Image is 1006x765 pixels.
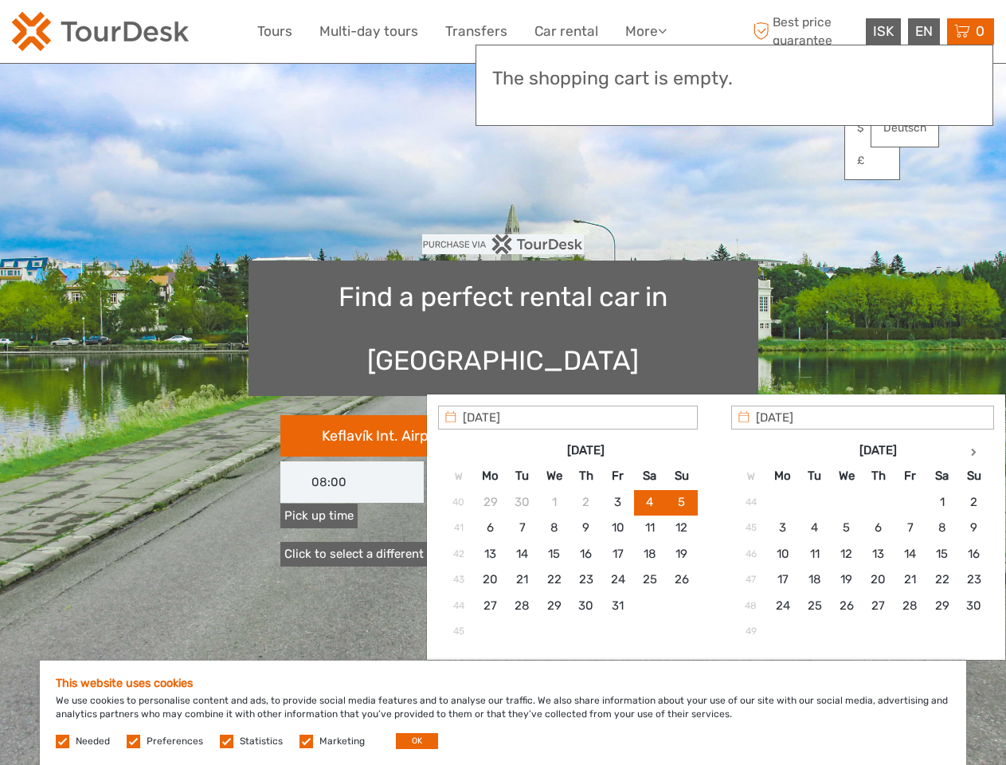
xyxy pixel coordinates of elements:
[538,464,570,489] th: We
[538,567,570,593] td: 22
[767,541,799,567] td: 10
[871,114,938,143] a: Deutsch
[831,464,863,489] th: We
[507,464,538,489] th: Tu
[475,593,507,618] td: 27
[538,489,570,515] td: 1
[958,464,990,489] th: Su
[767,567,799,593] td: 17
[863,464,894,489] th: Th
[602,516,634,541] td: 10
[735,618,767,644] td: 49
[12,12,189,51] img: 120-15d4194f-c635-41b9-a512-a3cb382bfb57_logo_small.png
[894,464,926,489] th: Fr
[958,567,990,593] td: 23
[602,567,634,593] td: 24
[538,593,570,618] td: 29
[926,489,958,515] td: 1
[507,593,538,618] td: 28
[634,464,666,489] th: Sa
[570,464,602,489] th: Th
[666,489,698,515] td: 5
[280,415,503,457] button: Keflavík Int. Airport
[443,464,475,489] th: W
[735,567,767,593] td: 47
[894,541,926,567] td: 14
[570,489,602,515] td: 2
[926,464,958,489] th: Sa
[767,464,799,489] th: Mo
[625,20,667,43] a: More
[570,541,602,567] td: 16
[507,567,538,593] td: 21
[602,464,634,489] th: Fr
[534,20,598,43] a: Car rental
[863,567,894,593] td: 20
[634,516,666,541] td: 11
[443,567,475,593] td: 43
[602,489,634,515] td: 3
[183,25,202,44] button: Open LiveChat chat widget
[958,516,990,541] td: 9
[735,464,767,489] th: W
[845,147,899,175] a: £
[249,261,758,396] h1: Find a perfect rental car in [GEOGRAPHIC_DATA]
[958,489,990,515] td: 2
[602,541,634,567] td: 17
[475,516,507,541] td: 6
[147,735,203,748] label: Preferences
[863,516,894,541] td: 6
[507,516,538,541] td: 7
[634,489,666,515] td: 4
[475,464,507,489] th: Mo
[280,504,358,528] label: Pick up time
[443,489,475,515] td: 40
[319,735,365,748] label: Marketing
[831,567,863,593] td: 19
[240,735,283,748] label: Statistics
[735,516,767,541] td: 45
[40,661,966,765] div: We use cookies to personalise content and ads, to provide social media features and to analyse ou...
[443,593,475,618] td: 44
[799,593,831,618] td: 25
[443,618,475,644] td: 45
[908,18,940,45] div: EN
[475,567,507,593] td: 20
[666,541,698,567] td: 19
[570,593,602,618] td: 30
[507,489,538,515] td: 30
[634,567,666,593] td: 25
[831,593,863,618] td: 26
[735,541,767,567] td: 46
[56,677,950,690] h5: This website uses cookies
[22,28,180,41] p: We're away right now. Please check back later!
[845,114,899,143] a: $
[443,516,475,541] td: 41
[280,461,424,503] input: Pick up time
[873,23,894,39] span: ISK
[443,541,475,567] td: 42
[926,593,958,618] td: 29
[831,516,863,541] td: 5
[799,567,831,593] td: 18
[735,593,767,618] td: 48
[894,593,926,618] td: 28
[926,516,958,541] td: 8
[570,516,602,541] td: 9
[666,516,698,541] td: 12
[749,14,862,49] span: Best price guarantee
[257,20,292,43] a: Tours
[634,541,666,567] td: 18
[767,516,799,541] td: 3
[445,20,507,43] a: Transfers
[280,542,508,567] a: Click to select a different drop off place
[507,541,538,567] td: 14
[973,23,987,39] span: 0
[396,733,438,749] button: OK
[863,593,894,618] td: 27
[570,567,602,593] td: 23
[799,516,831,541] td: 4
[799,438,958,464] th: [DATE]
[926,541,958,567] td: 15
[602,593,634,618] td: 31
